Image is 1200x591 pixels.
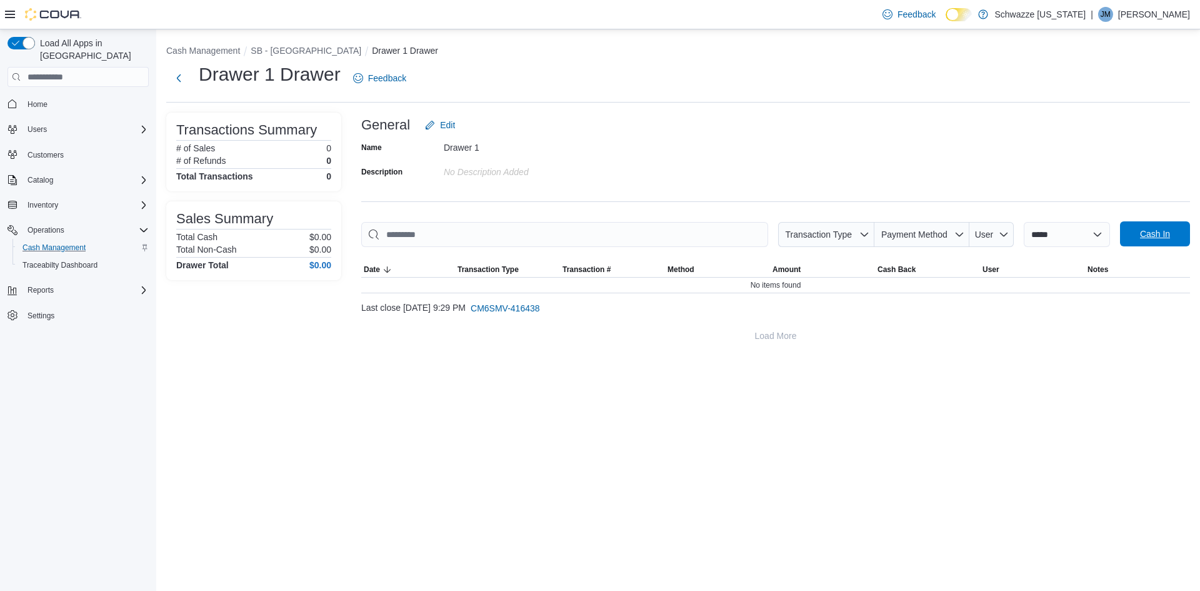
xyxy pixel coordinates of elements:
[22,173,149,188] span: Catalog
[982,265,999,275] span: User
[2,306,154,325] button: Settings
[27,99,47,109] span: Home
[7,89,149,357] nav: Complex example
[2,121,154,138] button: Users
[326,171,331,181] h4: 0
[22,223,69,238] button: Operations
[22,198,63,213] button: Inventory
[877,265,916,275] span: Cash Back
[457,265,519,275] span: Transaction Type
[176,156,226,166] h6: # of Refunds
[440,119,455,131] span: Edit
[2,146,154,164] button: Customers
[22,148,69,163] a: Customers
[897,8,936,21] span: Feedback
[17,258,149,273] span: Traceabilty Dashboard
[361,262,455,277] button: Date
[755,330,797,342] span: Load More
[1098,7,1113,22] div: Jade Munson
[455,262,560,277] button: Transaction Type
[368,72,406,84] span: Feedback
[35,37,149,62] span: Load All Apps in [GEOGRAPHIC_DATA]
[176,143,215,153] h6: # of Sales
[176,171,253,181] h4: Total Transactions
[361,222,768,247] input: This is a search bar. As you type, the results lower in the page will automatically filter.
[22,283,149,298] span: Reports
[27,175,53,185] span: Catalog
[309,232,331,242] p: $0.00
[562,265,611,275] span: Transaction #
[946,21,946,22] span: Dark Mode
[560,262,665,277] button: Transaction #
[874,222,969,247] button: Payment Method
[994,7,1086,22] p: Schwazze [US_STATE]
[176,232,217,242] h6: Total Cash
[1101,7,1111,22] span: JM
[176,123,317,138] h3: Transactions Summary
[326,143,331,153] p: 0
[785,230,852,240] span: Transaction Type
[778,222,874,247] button: Transaction Type
[667,265,694,275] span: Method
[361,167,402,177] label: Description
[12,239,154,256] button: Cash Management
[881,230,947,240] span: Payment Method
[309,245,331,255] p: $0.00
[444,162,611,177] div: No Description added
[17,240,91,255] a: Cash Management
[1087,265,1108,275] span: Notes
[361,118,410,133] h3: General
[22,308,59,323] a: Settings
[176,260,229,270] h4: Drawer Total
[2,281,154,299] button: Reports
[251,46,361,56] button: SB - [GEOGRAPHIC_DATA]
[751,280,801,290] span: No items found
[770,262,875,277] button: Amount
[1120,221,1190,246] button: Cash In
[877,2,941,27] a: Feedback
[946,8,972,21] input: Dark Mode
[361,143,382,153] label: Name
[22,122,149,137] span: Users
[22,147,149,163] span: Customers
[17,258,102,273] a: Traceabilty Dashboard
[27,285,54,295] span: Reports
[166,66,191,91] button: Next
[466,296,545,321] button: CM6SMV-416438
[875,262,980,277] button: Cash Back
[364,265,380,275] span: Date
[22,223,149,238] span: Operations
[27,124,47,134] span: Users
[22,97,52,112] a: Home
[772,265,801,275] span: Amount
[27,225,64,235] span: Operations
[17,240,149,255] span: Cash Management
[22,283,59,298] button: Reports
[665,262,770,277] button: Method
[444,138,611,153] div: Drawer 1
[1140,228,1170,240] span: Cash In
[22,260,97,270] span: Traceabilty Dashboard
[1118,7,1190,22] p: [PERSON_NAME]
[166,46,240,56] button: Cash Management
[348,66,411,91] a: Feedback
[420,113,460,138] button: Edit
[22,173,58,188] button: Catalog
[471,302,540,315] span: CM6SMV-416438
[372,46,438,56] button: Drawer 1 Drawer
[2,196,154,214] button: Inventory
[2,171,154,189] button: Catalog
[27,311,54,321] span: Settings
[2,94,154,113] button: Home
[980,262,1085,277] button: User
[199,62,341,87] h1: Drawer 1 Drawer
[1085,262,1190,277] button: Notes
[27,150,64,160] span: Customers
[326,156,331,166] p: 0
[27,200,58,210] span: Inventory
[361,323,1190,348] button: Load More
[176,245,237,255] h6: Total Non-Cash
[22,308,149,323] span: Settings
[975,230,994,240] span: User
[22,243,86,253] span: Cash Management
